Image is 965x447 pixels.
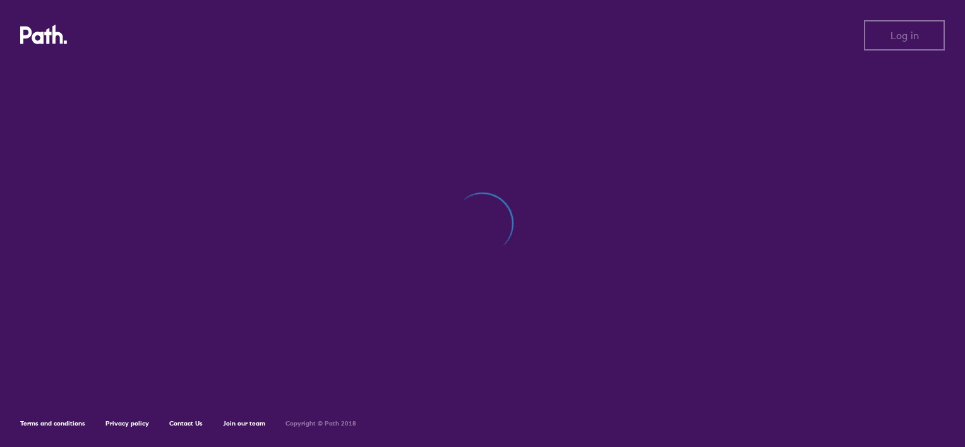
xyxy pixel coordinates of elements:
a: Privacy policy [105,419,149,427]
a: Terms and conditions [20,419,85,427]
a: Join our team [223,419,265,427]
span: Log in [890,30,919,41]
h6: Copyright © Path 2018 [285,420,356,427]
button: Log in [864,20,945,51]
a: Contact Us [169,419,203,427]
